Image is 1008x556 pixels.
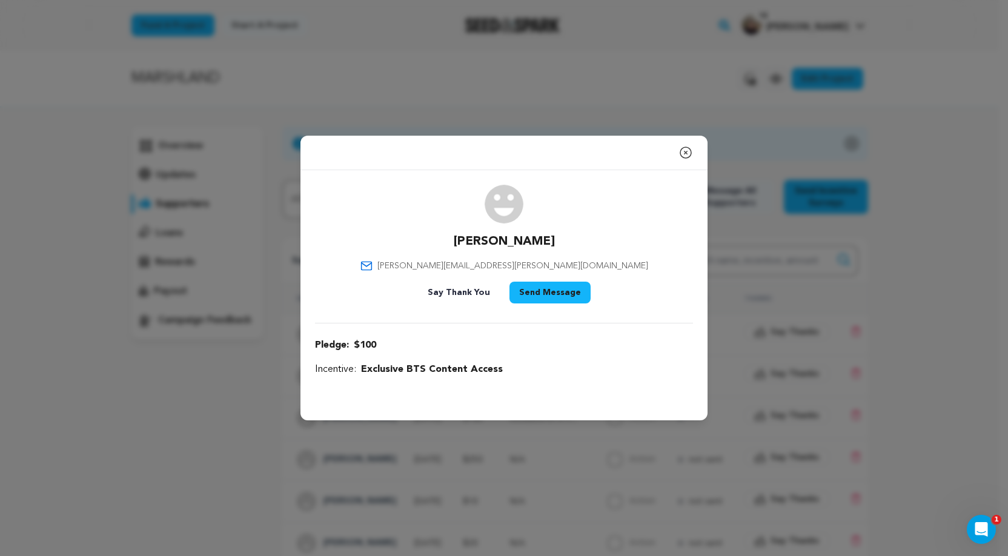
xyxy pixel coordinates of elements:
span: 1 [992,515,1001,525]
span: Pledge: [315,338,349,352]
button: Send Message [509,282,591,303]
button: Say Thank You [418,282,500,303]
p: [PERSON_NAME] [454,233,555,250]
span: Incentive: [315,362,356,377]
iframe: Intercom live chat [967,515,996,544]
span: $100 [354,338,376,352]
span: [PERSON_NAME][EMAIL_ADDRESS][PERSON_NAME][DOMAIN_NAME] [377,260,648,272]
img: user.png [485,185,523,223]
span: Exclusive BTS Content Access [361,362,503,377]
